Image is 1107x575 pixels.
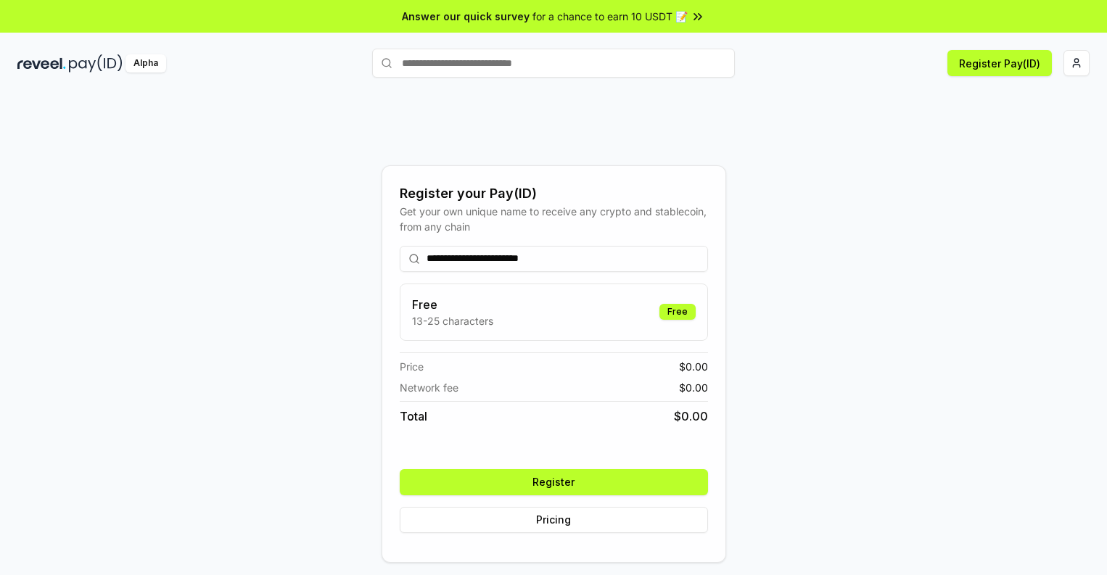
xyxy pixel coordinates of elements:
[412,313,493,328] p: 13-25 characters
[400,408,427,425] span: Total
[412,296,493,313] h3: Free
[17,54,66,73] img: reveel_dark
[659,304,696,320] div: Free
[679,359,708,374] span: $ 0.00
[679,380,708,395] span: $ 0.00
[400,507,708,533] button: Pricing
[400,183,708,204] div: Register your Pay(ID)
[400,380,458,395] span: Network fee
[674,408,708,425] span: $ 0.00
[532,9,688,24] span: for a chance to earn 10 USDT 📝
[400,469,708,495] button: Register
[400,204,708,234] div: Get your own unique name to receive any crypto and stablecoin, from any chain
[402,9,530,24] span: Answer our quick survey
[400,359,424,374] span: Price
[69,54,123,73] img: pay_id
[125,54,166,73] div: Alpha
[947,50,1052,76] button: Register Pay(ID)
